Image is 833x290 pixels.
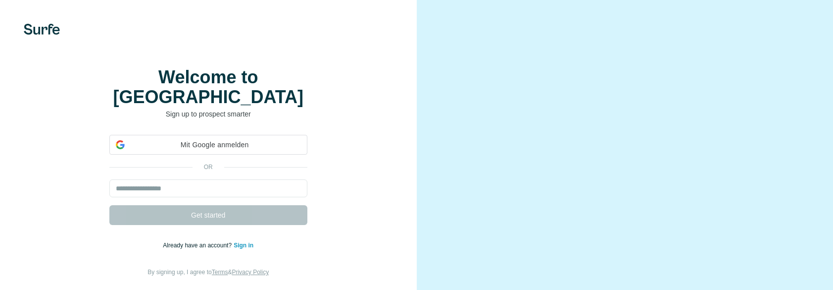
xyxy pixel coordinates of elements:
span: Already have an account? [163,242,234,249]
img: Surfe's logo [24,24,60,35]
a: Privacy Policy [232,269,269,276]
span: Mit Google anmelden [129,140,301,150]
span: By signing up, I agree to & [147,269,269,276]
a: Sign in [234,242,253,249]
div: Mit Google anmelden [109,135,307,155]
p: Sign up to prospect smarter [109,109,307,119]
h1: Welcome to [GEOGRAPHIC_DATA] [109,67,307,107]
p: or [193,163,224,172]
a: Terms [212,269,228,276]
